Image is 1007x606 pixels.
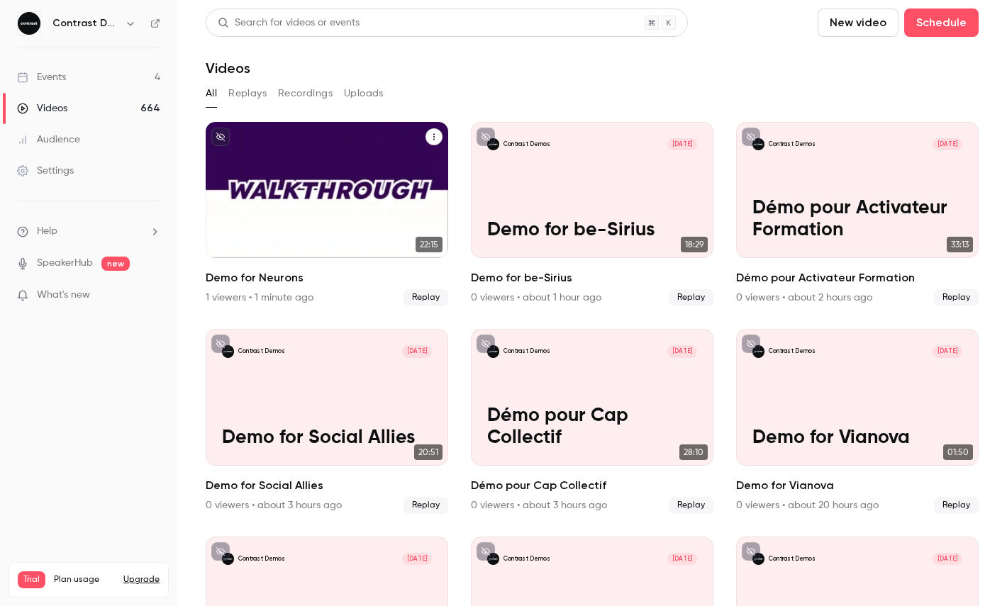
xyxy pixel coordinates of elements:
[37,224,57,239] span: Help
[742,335,760,353] button: unpublished
[471,329,713,513] a: Démo pour Cap CollectifContrast Demos[DATE]Démo pour Cap Collectif28:10Démo pour Cap Collectif0 v...
[818,9,898,37] button: New video
[504,140,550,149] p: Contrast Demos
[206,329,448,513] li: Demo for Social Allies
[206,477,448,494] h2: Demo for Social Allies
[211,542,230,561] button: unpublished
[943,444,973,460] span: 01:50
[471,122,713,306] li: Demo for be-Sirius
[477,128,495,146] button: unpublished
[933,345,962,357] span: [DATE]
[206,329,448,513] a: Demo for Social AlliesContrast Demos[DATE]Demo for Social Allies20:51Demo for Social Allies0 view...
[736,329,979,513] li: Demo for Vianova
[669,497,713,514] span: Replay
[402,345,432,357] span: [DATE]
[934,289,979,306] span: Replay
[17,70,66,84] div: Events
[222,427,432,449] p: Demo for Social Allies
[344,82,384,105] button: Uploads
[228,82,267,105] button: Replays
[736,329,979,513] a: Demo for VianovaContrast Demos[DATE]Demo for Vianova01:50Demo for Vianova0 viewers • about 20 hou...
[679,444,708,460] span: 28:10
[17,164,74,178] div: Settings
[681,237,708,252] span: 18:29
[206,122,448,306] a: 22:15Demo for Neurons1 viewers • 1 minute agoReplay
[487,405,697,449] p: Démo pour Cap Collectif
[416,237,443,252] span: 22:15
[37,288,90,303] span: What's new
[933,138,962,150] span: [DATE]
[206,60,250,77] h1: Videos
[769,347,816,356] p: Contrast Demos
[404,289,448,306] span: Replay
[17,224,160,239] li: help-dropdown-opener
[947,237,973,252] span: 33:13
[752,198,962,242] p: Démo pour Activateur Formation
[278,82,333,105] button: Recordings
[211,335,230,353] button: unpublished
[736,269,979,286] h2: Démo pour Activateur Formation
[736,498,879,512] div: 0 viewers • about 20 hours ago
[404,497,448,514] span: Replay
[238,555,285,563] p: Contrast Demos
[471,269,713,286] h2: Demo for be-Sirius
[669,289,713,306] span: Replay
[742,542,760,561] button: unpublished
[736,122,979,306] a: Démo pour Activateur FormationContrast Demos[DATE]Démo pour Activateur Formation33:13Démo pour Ac...
[471,291,601,305] div: 0 viewers • about 1 hour ago
[52,16,119,30] h6: Contrast Demos
[667,138,697,150] span: [DATE]
[933,553,962,565] span: [DATE]
[238,347,285,356] p: Contrast Demos
[37,256,93,271] a: SpeakerHub
[218,16,360,30] div: Search for videos or events
[504,555,550,563] p: Contrast Demos
[752,427,962,449] p: Demo for Vianova
[477,542,495,561] button: unpublished
[17,133,80,147] div: Audience
[471,329,713,513] li: Démo pour Cap Collectif
[471,477,713,494] h2: Démo pour Cap Collectif
[769,555,816,563] p: Contrast Demos
[742,128,760,146] button: unpublished
[769,140,816,149] p: Contrast Demos
[54,574,115,585] span: Plan usage
[211,128,230,146] button: unpublished
[206,291,313,305] div: 1 viewers • 1 minute ago
[123,574,160,585] button: Upgrade
[101,257,130,271] span: new
[206,498,342,512] div: 0 viewers • about 3 hours ago
[18,571,45,588] span: Trial
[904,9,979,37] button: Schedule
[487,220,697,242] p: Demo for be-Sirius
[504,347,550,356] p: Contrast Demos
[206,9,979,597] section: Videos
[471,122,713,306] a: Demo for be-SiriusContrast Demos[DATE]Demo for be-Sirius18:29Demo for be-Sirius0 viewers • about ...
[206,269,448,286] h2: Demo for Neurons
[17,101,67,116] div: Videos
[736,122,979,306] li: Démo pour Activateur Formation
[402,553,432,565] span: [DATE]
[477,335,495,353] button: unpublished
[206,82,217,105] button: All
[667,553,697,565] span: [DATE]
[471,498,607,512] div: 0 viewers • about 3 hours ago
[206,122,448,306] li: Demo for Neurons
[414,444,443,460] span: 20:51
[736,291,872,305] div: 0 viewers • about 2 hours ago
[18,12,40,35] img: Contrast Demos
[667,345,697,357] span: [DATE]
[934,497,979,514] span: Replay
[736,477,979,494] h2: Demo for Vianova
